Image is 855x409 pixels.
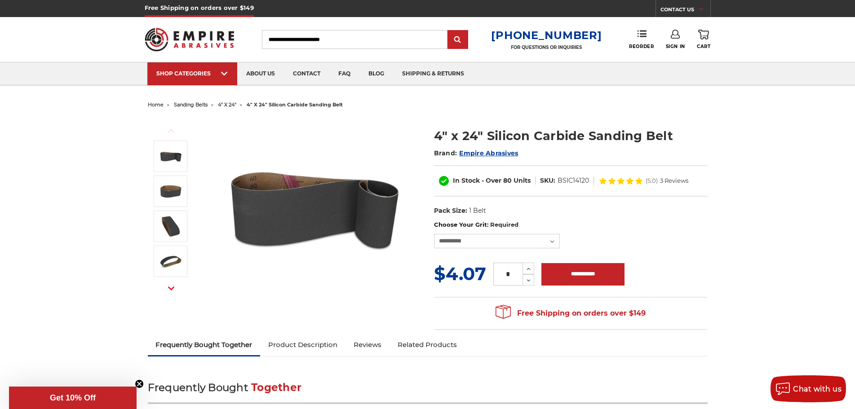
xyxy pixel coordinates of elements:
a: shipping & returns [393,62,473,85]
span: (5.0) [646,178,658,184]
a: Product Description [260,335,346,355]
span: $4.07 [434,263,486,285]
span: Free Shipping on orders over $149 [496,304,646,322]
label: Choose Your Grit: [434,220,708,229]
a: CONTACT US [660,4,710,17]
a: Cart [697,30,710,49]
a: faq [329,62,359,85]
a: contact [284,62,329,85]
span: Units [514,176,531,185]
dt: SKU: [540,176,555,185]
span: Frequently Bought [148,381,248,394]
img: 4" x 24" - Silicon Carbide Sanding Belt [159,215,182,237]
a: Related Products [390,335,465,355]
span: In Stock [453,176,480,185]
input: Submit [449,31,467,49]
a: home [148,101,164,108]
a: Reviews [346,335,390,355]
div: SHOP CATEGORIES [156,70,228,77]
span: 4" x 24" silicon carbide sanding belt [247,101,343,108]
span: Chat with us [793,385,842,393]
span: Reorder [629,44,654,49]
span: Brand: [434,149,457,157]
dd: 1 Belt [469,206,486,215]
p: FOR QUESTIONS OR INQUIRIES [491,44,602,50]
span: Together [251,381,301,394]
h1: 4" x 24" Silicon Carbide Sanding Belt [434,127,708,145]
a: 4" x 24" [218,101,236,108]
img: Empire Abrasives [145,22,235,57]
span: Sign In [666,44,685,49]
span: - Over [482,176,501,185]
button: Close teaser [135,379,144,388]
img: 4" x 24" Silicon Carbide File Belt [225,118,404,297]
button: Next [160,279,182,298]
button: Previous [160,121,182,141]
span: Get 10% Off [50,393,96,402]
img: 4" x 24" Sanding Belt SC [159,250,182,273]
img: 4" x 24" Silicon Carbide Sanding Belt [159,180,182,202]
dd: BSIC14120 [558,176,589,185]
small: Required [490,221,518,228]
a: about us [237,62,284,85]
span: 80 [503,176,512,185]
a: Empire Abrasives [459,149,518,157]
a: Reorder [629,30,654,49]
a: blog [359,62,393,85]
button: Chat with us [771,375,846,402]
a: [PHONE_NUMBER] [491,29,602,42]
a: Frequently Bought Together [148,335,261,355]
span: 3 Reviews [660,178,688,184]
img: 4" x 24" Silicon Carbide File Belt [159,145,182,167]
span: Cart [697,44,710,49]
a: sanding belts [174,101,208,108]
div: Get 10% OffClose teaser [9,387,137,409]
dt: Pack Size: [434,206,467,215]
